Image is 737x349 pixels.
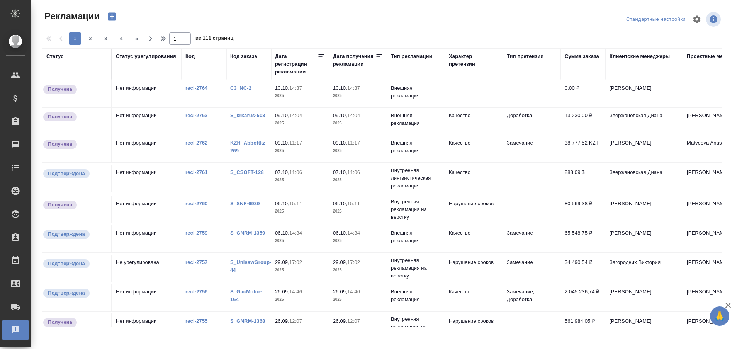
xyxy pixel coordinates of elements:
[561,255,606,282] td: 34 490,54 ₽
[606,313,683,340] td: [PERSON_NAME]
[561,225,606,252] td: 65 548,75 ₽
[347,289,360,295] p: 14:46
[185,85,208,91] a: recl-2764
[48,230,85,238] p: Подтверждена
[112,80,182,107] td: Нет информации
[606,135,683,162] td: [PERSON_NAME]
[100,35,112,43] span: 3
[42,10,100,22] span: Рекламации
[445,255,503,282] td: Нарушение сроков
[606,284,683,311] td: [PERSON_NAME]
[333,147,383,155] p: 2025
[347,259,360,265] p: 17:02
[275,318,289,324] p: 26.09,
[333,230,347,236] p: 06.10,
[112,313,182,340] td: Нет информации
[333,85,347,91] p: 10.10,
[230,53,257,60] div: Код заказа
[275,259,289,265] p: 29.09,
[185,112,208,118] a: recl-2763
[387,163,445,194] td: Внутренняя лингвистическая рекламация
[333,237,383,245] p: 2025
[333,325,383,333] p: 2025
[445,165,503,192] td: Качество
[561,135,606,162] td: 38 777,52 KZT
[185,140,208,146] a: recl-2762
[347,201,360,206] p: 15:11
[131,32,143,45] button: 5
[112,225,182,252] td: Нет информации
[445,225,503,252] td: Качество
[610,53,670,60] div: Клиентские менеджеры
[48,289,85,297] p: Подтверждена
[48,113,72,121] p: Получена
[503,255,561,282] td: Замечание
[706,12,722,27] span: Посмотреть информацию
[503,135,561,162] td: Замечание
[445,284,503,311] td: Качество
[561,108,606,135] td: 13 230,00 ₽
[185,53,195,60] div: Код
[185,259,208,265] a: recl-2757
[606,165,683,192] td: Звержановская Диана
[387,284,445,311] td: Внешняя рекламация
[275,92,325,100] p: 2025
[275,176,325,184] p: 2025
[507,53,543,60] div: Тип претензии
[561,284,606,311] td: 2 045 236,74 ₽
[387,253,445,284] td: Внутренняя рекламация на верстку
[112,284,182,311] td: Нет информации
[230,112,265,118] a: S_krkarus-503
[46,53,64,60] div: Статус
[387,80,445,107] td: Внешняя рекламация
[289,85,302,91] p: 14:37
[275,85,289,91] p: 10.10,
[275,119,325,127] p: 2025
[391,53,432,60] div: Тип рекламации
[289,112,302,118] p: 14:04
[115,32,127,45] button: 4
[275,140,289,146] p: 09.10,
[561,165,606,192] td: 888,09 $
[445,196,503,223] td: Нарушение сроков
[333,201,347,206] p: 06.10,
[275,112,289,118] p: 09.10,
[347,230,360,236] p: 14:34
[275,289,289,295] p: 26.09,
[565,53,599,60] div: Сумма заказа
[112,108,182,135] td: Нет информации
[195,34,233,45] span: из 111 страниц
[275,147,325,155] p: 2025
[503,108,561,135] td: Доработка
[112,255,182,282] td: Не урегулирована
[606,255,683,282] td: Загородних Виктория
[561,196,606,223] td: 80 569,38 ₽
[48,170,85,177] p: Подтверждена
[387,135,445,162] td: Внешняя рекламация
[347,85,360,91] p: 14:37
[347,112,360,118] p: 14:04
[230,140,267,153] a: KZH_Abbottkz-269
[347,318,360,324] p: 12:07
[333,140,347,146] p: 09.10,
[561,313,606,340] td: 561 984,05 ₽
[606,225,683,252] td: [PERSON_NAME]
[624,14,688,26] div: split button
[445,313,503,340] td: Нарушение сроков
[48,85,72,93] p: Получена
[230,85,251,91] a: C3_NC-2
[185,201,208,206] a: recl-2760
[48,201,72,209] p: Получена
[275,237,325,245] p: 2025
[185,289,208,295] a: recl-2756
[230,318,265,324] a: S_GNRM-1368
[48,260,85,267] p: Подтверждена
[289,201,302,206] p: 15:11
[275,208,325,215] p: 2025
[100,32,112,45] button: 3
[503,225,561,252] td: Замечание
[333,289,347,295] p: 26.09,
[445,135,503,162] td: Качество
[449,53,499,68] div: Характер претензии
[230,230,265,236] a: S_GNRM-1359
